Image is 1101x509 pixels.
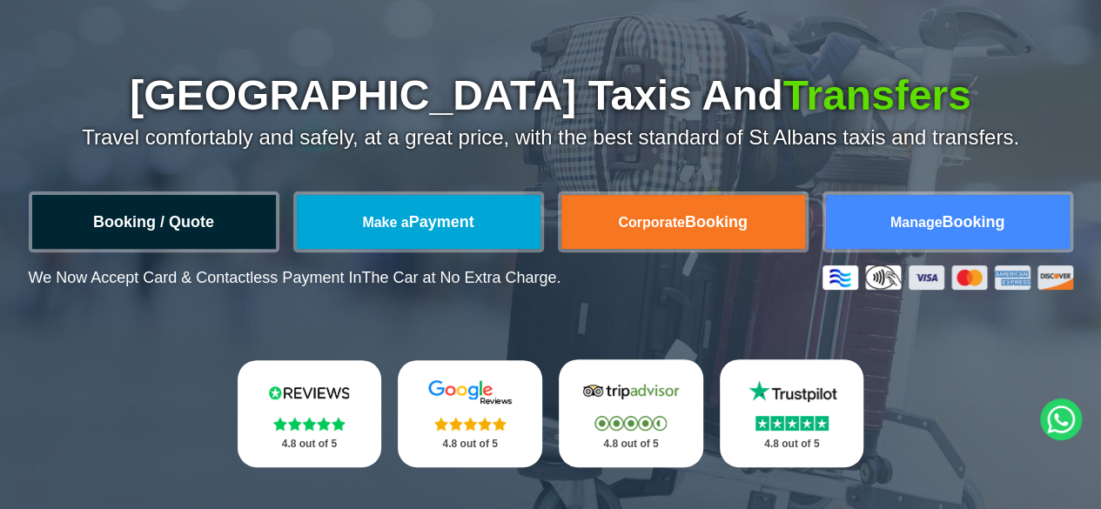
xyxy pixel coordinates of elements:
a: Tripadvisor Stars 4.8 out of 5 [559,359,703,467]
img: Credit And Debit Cards [822,265,1073,290]
img: Stars [273,417,346,431]
h1: [GEOGRAPHIC_DATA] Taxis And [29,75,1073,117]
a: Reviews.io Stars 4.8 out of 5 [238,360,382,467]
p: 4.8 out of 5 [578,433,684,455]
img: Stars [755,416,829,431]
a: Google Stars 4.8 out of 5 [398,360,542,467]
a: Make aPayment [297,195,540,249]
a: CorporateBooking [561,195,805,249]
a: Trustpilot Stars 4.8 out of 5 [720,359,864,467]
a: Booking / Quote [32,195,276,249]
img: Stars [434,417,507,431]
p: Travel comfortably and safely, at a great price, with the best standard of St Albans taxis and tr... [29,125,1073,150]
img: Stars [594,416,667,431]
p: 4.8 out of 5 [417,433,523,455]
span: Manage [890,215,943,230]
p: 4.8 out of 5 [739,433,845,455]
span: Make a [362,215,408,230]
span: Transfers [783,72,971,118]
p: 4.8 out of 5 [257,433,363,455]
span: Corporate [618,215,684,230]
img: Trustpilot [740,378,844,405]
img: Tripadvisor [579,378,683,405]
p: We Now Accept Card & Contactless Payment In [29,269,561,287]
img: Google [418,379,522,405]
a: ManageBooking [826,195,1070,249]
img: Reviews.io [257,379,361,405]
span: The Car at No Extra Charge. [361,269,561,286]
